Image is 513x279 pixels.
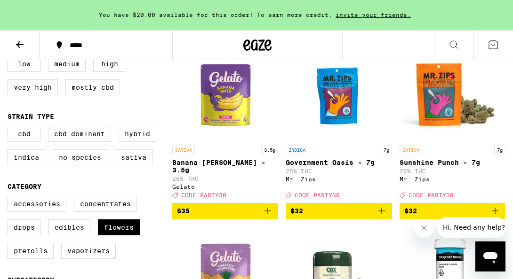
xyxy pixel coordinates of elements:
[8,243,54,259] label: Prerolls
[8,126,40,142] label: CBD
[99,12,332,18] span: You have $20.00 available for this order! To earn more credit,
[61,243,116,259] label: Vaporizers
[172,184,278,190] div: Gelato
[8,149,45,165] label: Indica
[286,168,392,174] p: 25% THC
[415,219,433,238] iframe: Close message
[400,47,505,141] img: Mr. Zips - Sunshine Punch - 7g
[93,56,126,72] label: High
[172,146,195,154] p: SATIVA
[8,196,66,212] label: Accessories
[295,192,340,198] span: CODE PARTY30
[332,12,414,18] span: invite your friends.
[65,79,120,95] label: Mostly CBD
[48,126,111,142] label: CBD Dominant
[400,159,505,166] p: Sunshine Punch - 7g
[290,207,303,215] span: $32
[172,176,278,182] p: 26% THC
[400,203,505,219] button: Add to bag
[8,113,54,120] legend: Strain Type
[177,207,190,215] span: $35
[261,146,278,154] p: 3.5g
[286,47,392,203] a: Open page for Government Oasis - 7g from Mr. Zips
[172,47,278,203] a: Open page for Banana Runtz - 3.5g from Gelato
[286,176,392,182] div: Mr. Zips
[8,79,58,95] label: Very High
[48,219,90,235] label: Edibles
[48,56,86,72] label: Medium
[98,219,140,235] label: Flowers
[8,219,41,235] label: Drops
[400,168,505,174] p: 22% THC
[119,126,156,142] label: Hybrid
[409,192,454,198] span: CODE PARTY30
[8,183,41,190] legend: Category
[286,146,308,154] p: INDICA
[8,56,40,72] label: Low
[494,146,505,154] p: 7g
[404,207,417,215] span: $32
[172,159,278,174] p: Banana [PERSON_NAME] - 3.5g
[286,159,392,166] p: Government Oasis - 7g
[115,149,152,165] label: Sativa
[400,146,422,154] p: SATIVA
[381,146,392,154] p: 7g
[400,47,505,203] a: Open page for Sunshine Punch - 7g from Mr. Zips
[400,176,505,182] div: Mr. Zips
[475,241,505,271] iframe: Button to launch messaging window
[181,192,226,198] span: CODE PARTY30
[172,203,278,219] button: Add to bag
[53,149,107,165] label: No Species
[74,196,137,212] label: Concentrates
[286,203,392,219] button: Add to bag
[178,47,273,141] img: Gelato - Banana Runtz - 3.5g
[437,217,505,238] iframe: Message from company
[292,47,386,141] img: Mr. Zips - Government Oasis - 7g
